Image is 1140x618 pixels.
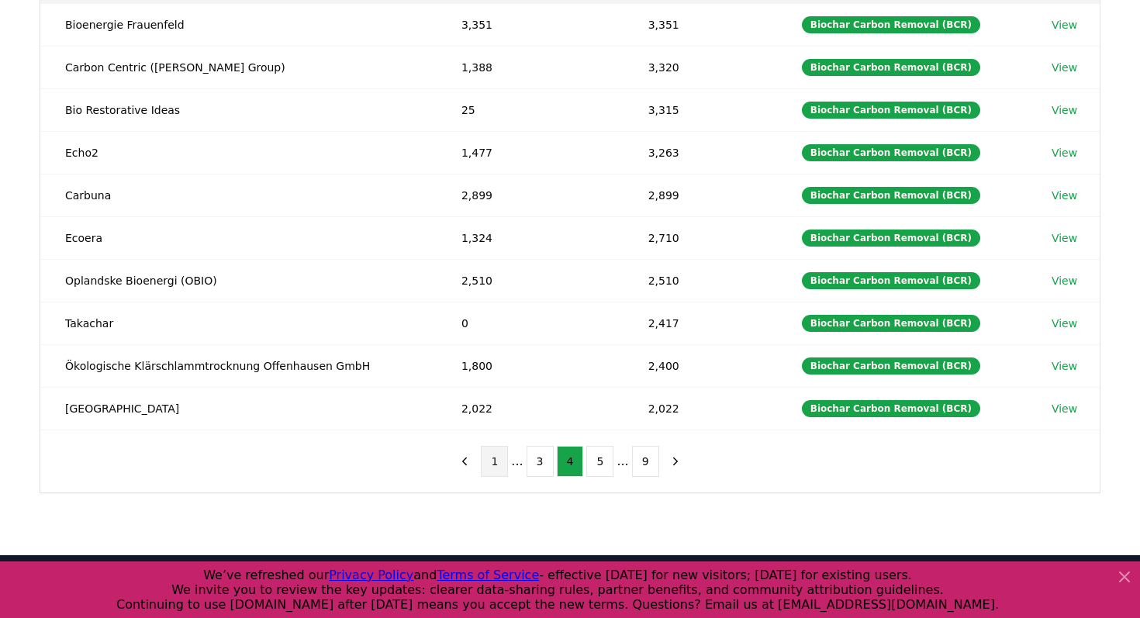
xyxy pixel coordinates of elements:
[40,131,437,174] td: Echo2
[40,216,437,259] td: Ecoera
[624,174,777,216] td: 2,899
[481,446,508,477] button: 1
[802,102,980,119] div: Biochar Carbon Removal (BCR)
[437,131,624,174] td: 1,477
[437,387,624,430] td: 2,022
[802,272,980,289] div: Biochar Carbon Removal (BCR)
[1052,145,1077,161] a: View
[1052,230,1077,246] a: View
[40,387,437,430] td: [GEOGRAPHIC_DATA]
[624,46,777,88] td: 3,320
[802,230,980,247] div: Biochar Carbon Removal (BCR)
[1052,401,1077,416] a: View
[662,446,689,477] button: next page
[437,344,624,387] td: 1,800
[1052,316,1077,331] a: View
[40,3,437,46] td: Bioenergie Frauenfeld
[1052,102,1077,118] a: View
[511,452,523,471] li: ...
[527,446,554,477] button: 3
[437,174,624,216] td: 2,899
[802,400,980,417] div: Biochar Carbon Removal (BCR)
[451,446,478,477] button: previous page
[624,88,777,131] td: 3,315
[40,344,437,387] td: Ökologische Klärschlammtrocknung Offenhausen GmbH
[40,174,437,216] td: Carbuna
[1052,188,1077,203] a: View
[1052,17,1077,33] a: View
[40,88,437,131] td: Bio Restorative Ideas
[802,144,980,161] div: Biochar Carbon Removal (BCR)
[624,3,777,46] td: 3,351
[624,302,777,344] td: 2,417
[437,3,624,46] td: 3,351
[437,302,624,344] td: 0
[802,315,980,332] div: Biochar Carbon Removal (BCR)
[624,259,777,302] td: 2,510
[624,344,777,387] td: 2,400
[40,259,437,302] td: Oplandske Bioenergi (OBIO)
[1052,358,1077,374] a: View
[40,46,437,88] td: Carbon Centric ([PERSON_NAME] Group)
[557,446,584,477] button: 4
[617,452,628,471] li: ...
[586,446,613,477] button: 5
[1052,273,1077,288] a: View
[437,259,624,302] td: 2,510
[802,59,980,76] div: Biochar Carbon Removal (BCR)
[802,187,980,204] div: Biochar Carbon Removal (BCR)
[802,16,980,33] div: Biochar Carbon Removal (BCR)
[437,46,624,88] td: 1,388
[624,131,777,174] td: 3,263
[624,387,777,430] td: 2,022
[802,357,980,375] div: Biochar Carbon Removal (BCR)
[624,216,777,259] td: 2,710
[437,88,624,131] td: 25
[40,302,437,344] td: Takachar
[1052,60,1077,75] a: View
[632,446,659,477] button: 9
[437,216,624,259] td: 1,324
